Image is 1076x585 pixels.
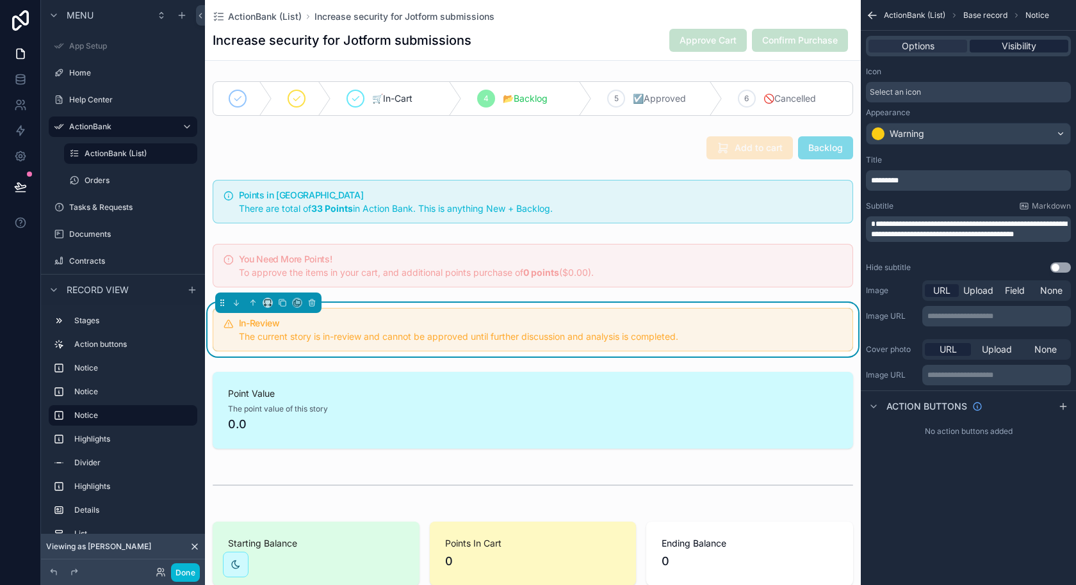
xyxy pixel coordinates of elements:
a: ActionBank (List) [64,143,197,164]
label: Image [866,285,917,296]
a: App Setup [49,36,197,56]
span: None [1034,343,1057,356]
span: Markdown [1032,201,1071,211]
h5: In-Review [239,319,842,328]
span: Viewing as [PERSON_NAME] [46,541,151,552]
span: Visibility [1002,40,1036,52]
span: Record view [67,284,129,296]
label: Subtitle [866,201,893,211]
label: Image URL [866,311,917,321]
label: Documents [69,229,195,239]
div: scrollable content [922,365,1071,385]
label: Orders [85,175,195,186]
a: Tasks & Requests [49,197,197,218]
label: Home [69,68,195,78]
label: Stages [74,316,192,326]
label: Title [866,155,882,165]
label: App Setup [69,41,195,51]
span: ActionBank (List) [884,10,945,20]
span: Menu [67,9,94,22]
span: Action buttons [886,400,967,413]
a: Help Center [49,90,197,110]
label: ActionBank [69,122,172,132]
label: Notice [74,387,192,397]
span: URL [933,284,950,297]
span: URL [940,343,957,356]
span: The current story is in-review and cannot be approved until further discussion and analysis is co... [239,331,678,342]
button: Done [171,563,200,582]
label: List [74,529,192,539]
span: Field [1005,284,1025,297]
a: Increase security for Jotform submissions [314,10,494,23]
label: Icon [866,67,881,77]
div: No action buttons added [861,421,1076,442]
span: Options [902,40,934,52]
label: Tasks & Requests [69,202,195,212]
div: The current story is in-review and cannot be approved until further discussion and analysis is co... [239,330,842,343]
a: ActionBank [49,116,197,137]
label: Appearance [866,108,910,118]
a: Contracts [49,251,197,271]
span: ActionBank (List) [228,10,302,23]
label: Highlights [74,434,192,444]
label: Notice [74,363,192,373]
span: None [1040,284,1063,297]
span: Upload [963,284,993,297]
div: scrollable content [866,170,1071,191]
button: Warning [866,123,1071,145]
a: ActionBank (List) [213,10,302,23]
label: Cover photo [866,344,917,355]
label: Highlights [74,481,192,492]
h1: Increase security for Jotform submissions [213,31,471,49]
label: Contracts [69,256,195,266]
label: Image URL [866,370,917,380]
label: Action buttons [74,339,192,349]
div: Warning [890,127,924,140]
a: Markdown [1019,201,1071,211]
a: Documents [49,224,197,244]
span: Select an icon [870,87,921,97]
div: scrollable content [922,306,1071,326]
span: Base record [963,10,1007,20]
span: Upload [982,343,1012,356]
a: Orders [64,170,197,191]
a: Home [49,63,197,83]
label: Details [74,505,192,515]
span: Notice [1025,10,1049,20]
label: Notice [74,410,187,421]
div: scrollable content [41,305,205,539]
label: Hide subtitle [866,262,911,273]
label: ActionBank (List) [85,148,190,159]
label: Divider [74,458,192,468]
div: scrollable content [866,216,1071,242]
label: Help Center [69,95,195,105]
